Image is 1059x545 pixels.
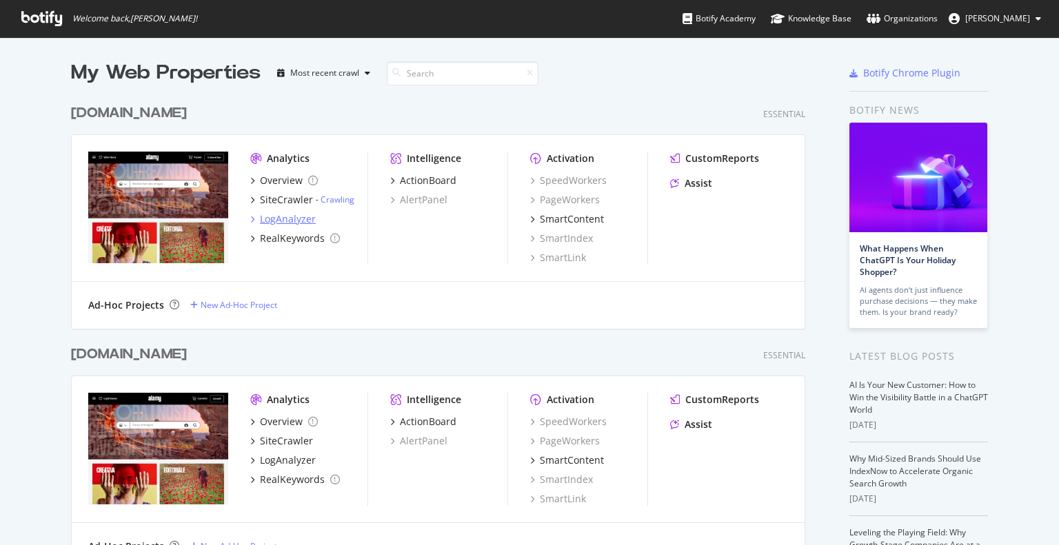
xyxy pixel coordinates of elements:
[260,453,316,467] div: LogAnalyzer
[390,174,456,187] a: ActionBoard
[260,232,325,245] div: RealKeywords
[260,415,303,429] div: Overview
[267,393,310,407] div: Analytics
[250,193,354,207] a: SiteCrawler- Crawling
[71,103,192,123] a: [DOMAIN_NAME]
[387,61,538,85] input: Search
[530,434,600,448] a: PageWorkers
[88,298,164,312] div: Ad-Hoc Projects
[685,393,759,407] div: CustomReports
[530,473,593,486] a: SmartIndex
[530,232,593,245] a: SmartIndex
[72,13,197,24] span: Welcome back, [PERSON_NAME] !
[685,152,759,165] div: CustomReports
[530,492,586,506] a: SmartLink
[849,493,988,505] div: [DATE]
[530,453,604,467] a: SmartContent
[260,212,316,226] div: LogAnalyzer
[530,193,600,207] a: PageWorkers
[407,152,461,165] div: Intelligence
[71,59,261,87] div: My Web Properties
[670,393,759,407] a: CustomReports
[390,193,447,207] a: AlertPanel
[250,174,318,187] a: Overview
[88,393,228,504] img: alamy.it
[683,12,756,25] div: Botify Academy
[849,123,987,232] img: What Happens When ChatGPT Is Your Holiday Shopper?
[849,349,988,364] div: Latest Blog Posts
[670,152,759,165] a: CustomReports
[685,176,712,190] div: Assist
[260,473,325,486] div: RealKeywords
[849,379,988,415] a: AI Is Your New Customer: How to Win the Visibility Battle in a ChatGPT World
[88,152,228,263] img: alamyimages.fr
[190,299,277,311] a: New Ad-Hoc Project
[530,212,604,226] a: SmartContent
[685,418,712,431] div: Assist
[763,349,805,361] div: Essential
[272,62,376,84] button: Most recent crawl
[407,393,461,407] div: Intelligence
[290,69,359,77] div: Most recent crawl
[316,194,354,205] div: -
[71,345,192,364] a: [DOMAIN_NAME]
[530,251,586,265] a: SmartLink
[250,212,316,226] a: LogAnalyzer
[71,345,187,364] div: [DOMAIN_NAME]
[540,453,604,467] div: SmartContent
[71,103,187,123] div: [DOMAIN_NAME]
[260,174,303,187] div: Overview
[860,285,977,318] div: AI agents don’t just influence purchase decisions — they make them. Is your brand ready?
[965,12,1030,24] span: Rini Chandra
[400,174,456,187] div: ActionBoard
[547,152,594,165] div: Activation
[540,212,604,226] div: SmartContent
[849,419,988,431] div: [DATE]
[250,434,313,448] a: SiteCrawler
[267,152,310,165] div: Analytics
[849,453,981,489] a: Why Mid-Sized Brands Should Use IndexNow to Accelerate Organic Search Growth
[670,418,712,431] a: Assist
[390,434,447,448] a: AlertPanel
[530,174,607,187] a: SpeedWorkers
[250,453,316,467] a: LogAnalyzer
[763,108,805,120] div: Essential
[938,8,1052,30] button: [PERSON_NAME]
[771,12,851,25] div: Knowledge Base
[260,434,313,448] div: SiteCrawler
[670,176,712,190] a: Assist
[390,415,456,429] a: ActionBoard
[321,194,354,205] a: Crawling
[201,299,277,311] div: New Ad-Hoc Project
[849,103,988,118] div: Botify news
[860,243,956,278] a: What Happens When ChatGPT Is Your Holiday Shopper?
[250,415,318,429] a: Overview
[400,415,456,429] div: ActionBoard
[530,415,607,429] a: SpeedWorkers
[250,232,340,245] a: RealKeywords
[863,66,960,80] div: Botify Chrome Plugin
[867,12,938,25] div: Organizations
[250,473,340,486] a: RealKeywords
[547,393,594,407] div: Activation
[849,66,960,80] a: Botify Chrome Plugin
[260,193,313,207] div: SiteCrawler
